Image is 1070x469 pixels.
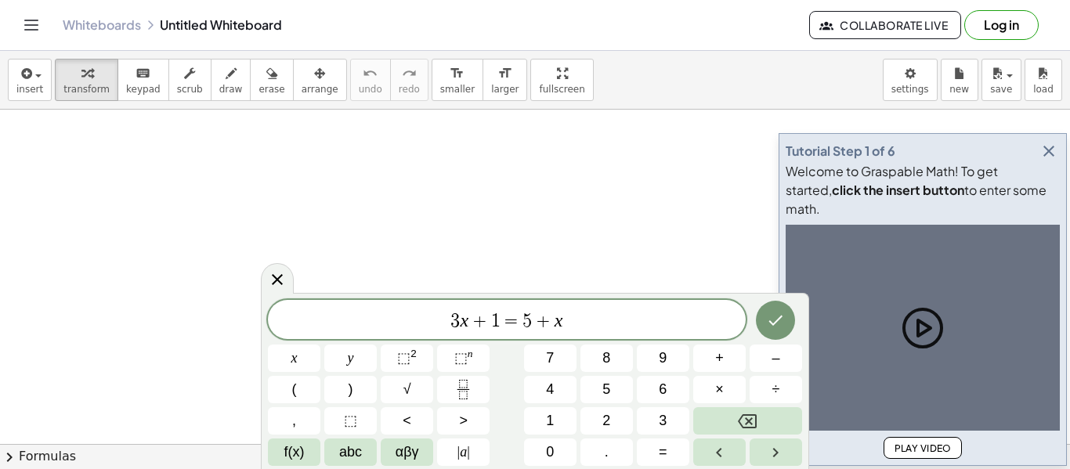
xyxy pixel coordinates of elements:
span: 6 [659,379,667,400]
button: y [324,345,377,372]
span: undo [359,84,382,95]
button: Fraction [437,376,490,403]
span: ( [292,379,297,400]
span: ⬚ [454,350,468,366]
button: undoundo [350,59,391,101]
span: save [990,84,1012,95]
button: Times [693,376,746,403]
sup: n [468,348,473,359]
span: ÷ [772,379,780,400]
button: Play Video [884,437,962,459]
button: format_sizesmaller [432,59,483,101]
span: y [348,348,354,369]
div: Welcome to Graspable Math! To get started, to enter some math. [786,162,1060,218]
a: Whiteboards [63,17,141,33]
span: smaller [440,84,475,95]
span: f(x) [284,442,305,463]
span: + [468,312,491,330]
button: Absolute value [437,438,490,466]
sup: 2 [410,348,417,359]
span: settings [891,84,929,95]
span: 0 [546,442,554,463]
i: undo [363,64,378,83]
button: redoredo [390,59,428,101]
span: new [949,84,969,95]
button: transform [55,59,118,101]
button: 5 [580,376,633,403]
button: Less than [381,407,433,435]
button: Plus [693,345,746,372]
button: keyboardkeypad [117,59,169,101]
span: arrange [302,84,338,95]
button: erase [250,59,293,101]
span: scrub [177,84,203,95]
button: Placeholder [324,407,377,435]
button: Log in [964,10,1039,40]
button: 3 [637,407,689,435]
span: 5 [522,312,532,330]
button: Superscript [437,345,490,372]
button: Greek alphabet [381,438,433,466]
button: Square root [381,376,433,403]
span: a [457,442,470,463]
i: format_size [497,64,512,83]
span: = [659,442,667,463]
button: 2 [580,407,633,435]
button: . [580,438,633,466]
button: Divide [750,376,802,403]
button: format_sizelarger [483,59,527,101]
span: insert [16,84,43,95]
button: 4 [524,376,577,403]
span: + [715,348,724,369]
button: Done [756,301,795,340]
span: load [1033,84,1054,95]
b: click the insert button [832,182,964,198]
button: 1 [524,407,577,435]
span: erase [258,84,284,95]
button: Functions [268,438,320,466]
span: < [403,410,411,431]
span: + [532,312,555,330]
span: ) [349,379,353,400]
span: > [459,410,468,431]
button: Greater than [437,407,490,435]
span: 5 [602,379,610,400]
span: αβγ [396,442,419,463]
button: x [268,345,320,372]
button: Equals [637,438,689,466]
button: load [1025,59,1062,101]
i: format_size [450,64,465,83]
div: Tutorial Step 1 of 6 [786,142,895,161]
span: x [291,348,298,369]
span: 3 [450,312,460,330]
button: Collaborate Live [809,11,961,39]
button: Toggle navigation [19,13,44,38]
span: | [467,444,470,460]
span: – [772,348,779,369]
button: ( [268,376,320,403]
button: arrange [293,59,347,101]
span: 7 [546,348,554,369]
span: draw [219,84,243,95]
var: x [555,310,563,330]
button: scrub [168,59,211,101]
span: 9 [659,348,667,369]
span: . [605,442,609,463]
span: ⬚ [344,410,357,431]
var: x [460,310,468,330]
button: 0 [524,438,577,466]
span: 4 [546,379,554,400]
span: Play Video [894,442,952,454]
button: Backspace [693,407,802,435]
button: fullscreen [530,59,593,101]
button: settings [883,59,938,101]
span: abc [339,442,362,463]
span: = [501,312,523,330]
i: redo [402,64,417,83]
span: 3 [659,410,667,431]
button: Alphabet [324,438,377,466]
span: 8 [602,348,610,369]
span: ⬚ [397,350,410,366]
button: 6 [637,376,689,403]
span: × [715,379,724,400]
